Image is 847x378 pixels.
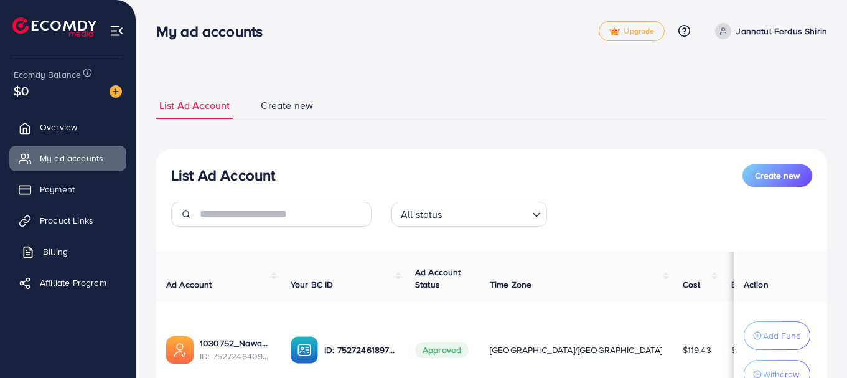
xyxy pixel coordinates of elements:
[755,169,800,182] span: Create new
[166,278,212,291] span: Ad Account
[291,336,318,364] img: ic-ba-acc.ded83a64.svg
[415,342,469,358] span: Approved
[9,115,126,139] a: Overview
[490,344,663,356] span: [GEOGRAPHIC_DATA]/[GEOGRAPHIC_DATA]
[446,203,527,224] input: Search for option
[398,206,445,224] span: All status
[171,166,275,184] h3: List Ad Account
[742,164,812,187] button: Create new
[683,344,711,356] span: $119.43
[391,202,547,227] div: Search for option
[291,278,334,291] span: Your BC ID
[609,27,620,36] img: tick
[200,337,271,362] div: <span class='underline'>1030752_Nawabi Shoes bd Ecom Tiktok Ad Ac_1752573665674</span></br>752724...
[200,337,271,349] a: 1030752_Nawabi Shoes bd Ecom Tiktok Ad Ac_1752573665674
[43,245,68,258] span: Billing
[9,270,126,295] a: Affiliate Program
[40,152,103,164] span: My ad accounts
[261,98,313,113] span: Create new
[110,85,122,98] img: image
[110,24,124,38] img: menu
[9,239,126,264] a: Billing
[14,82,29,100] span: $0
[744,278,769,291] span: Action
[200,350,271,362] span: ID: 7527246409071312904
[599,21,665,41] a: tickUpgrade
[166,336,194,364] img: ic-ads-acc.e4c84228.svg
[794,322,838,369] iframe: Chat
[159,98,230,113] span: List Ad Account
[12,17,96,37] img: logo
[40,183,75,196] span: Payment
[40,276,106,289] span: Affiliate Program
[9,208,126,233] a: Product Links
[415,266,461,291] span: Ad Account Status
[490,278,531,291] span: Time Zone
[156,22,273,40] h3: My ad accounts
[9,177,126,202] a: Payment
[683,278,701,291] span: Cost
[763,328,801,343] p: Add Fund
[40,121,77,133] span: Overview
[9,146,126,171] a: My ad accounts
[609,27,654,36] span: Upgrade
[736,24,827,39] p: Jannatul Ferdus Shirin
[744,321,810,350] button: Add Fund
[710,23,827,39] a: Jannatul Ferdus Shirin
[14,69,81,81] span: Ecomdy Balance
[40,214,93,227] span: Product Links
[324,343,395,357] p: ID: 7527246189751779344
